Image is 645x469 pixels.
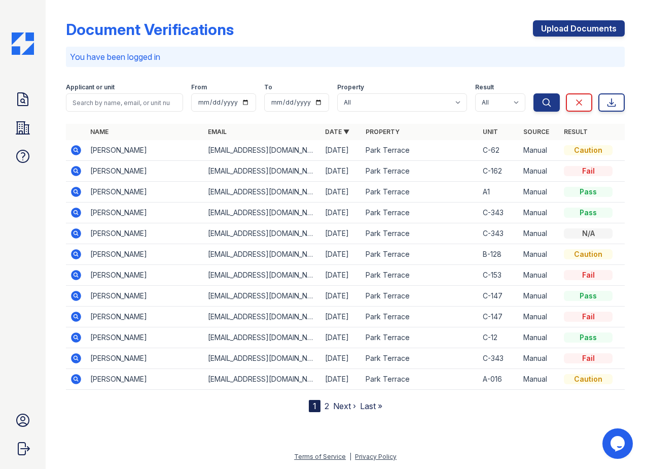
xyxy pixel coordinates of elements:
[204,265,321,286] td: [EMAIL_ADDRESS][DOMAIN_NAME]
[479,203,519,223] td: C-343
[86,244,203,265] td: [PERSON_NAME]
[204,140,321,161] td: [EMAIL_ADDRESS][DOMAIN_NAME]
[355,453,397,460] a: Privacy Policy
[523,128,549,136] a: Source
[333,401,356,411] a: Next ›
[479,223,519,244] td: C-343
[519,348,560,369] td: Manual
[321,182,362,203] td: [DATE]
[519,140,560,161] td: Manual
[483,128,498,136] a: Unit
[208,128,227,136] a: Email
[564,270,613,280] div: Fail
[70,51,621,63] p: You have been logged in
[321,327,362,348] td: [DATE]
[264,83,272,91] label: To
[564,332,613,343] div: Pass
[360,401,382,411] a: Last »
[519,369,560,390] td: Manual
[519,161,560,182] td: Manual
[86,348,203,369] td: [PERSON_NAME]
[362,307,479,327] td: Park Terrace
[479,307,519,327] td: C-147
[321,223,362,244] td: [DATE]
[602,428,635,459] iframe: chat widget
[321,286,362,307] td: [DATE]
[204,223,321,244] td: [EMAIL_ADDRESS][DOMAIN_NAME]
[479,286,519,307] td: C-147
[204,244,321,265] td: [EMAIL_ADDRESS][DOMAIN_NAME]
[321,369,362,390] td: [DATE]
[564,312,613,322] div: Fail
[325,401,329,411] a: 2
[66,83,115,91] label: Applicant or unit
[479,369,519,390] td: A-016
[321,348,362,369] td: [DATE]
[204,369,321,390] td: [EMAIL_ADDRESS][DOMAIN_NAME]
[519,203,560,223] td: Manual
[86,203,203,223] td: [PERSON_NAME]
[86,223,203,244] td: [PERSON_NAME]
[479,327,519,348] td: C-12
[479,182,519,203] td: A1
[321,307,362,327] td: [DATE]
[564,353,613,363] div: Fail
[479,348,519,369] td: C-343
[309,400,320,412] div: 1
[321,244,362,265] td: [DATE]
[86,307,203,327] td: [PERSON_NAME]
[362,327,479,348] td: Park Terrace
[66,20,234,39] div: Document Verifications
[479,244,519,265] td: B-128
[325,128,349,136] a: Date ▼
[362,286,479,307] td: Park Terrace
[294,453,346,460] a: Terms of Service
[564,145,613,155] div: Caution
[86,182,203,203] td: [PERSON_NAME]
[321,203,362,223] td: [DATE]
[349,453,351,460] div: |
[475,83,494,91] label: Result
[362,369,479,390] td: Park Terrace
[564,208,613,218] div: Pass
[86,161,203,182] td: [PERSON_NAME]
[86,265,203,286] td: [PERSON_NAME]
[519,307,560,327] td: Manual
[479,265,519,286] td: C-153
[564,166,613,176] div: Fail
[191,83,207,91] label: From
[86,327,203,348] td: [PERSON_NAME]
[321,265,362,286] td: [DATE]
[362,161,479,182] td: Park Terrace
[362,140,479,161] td: Park Terrace
[204,307,321,327] td: [EMAIL_ADDRESS][DOMAIN_NAME]
[564,291,613,301] div: Pass
[86,286,203,307] td: [PERSON_NAME]
[86,369,203,390] td: [PERSON_NAME]
[362,265,479,286] td: Park Terrace
[204,348,321,369] td: [EMAIL_ADDRESS][DOMAIN_NAME]
[362,244,479,265] td: Park Terrace
[519,223,560,244] td: Manual
[533,20,625,37] a: Upload Documents
[564,128,588,136] a: Result
[479,161,519,182] td: C-162
[362,203,479,223] td: Park Terrace
[366,128,400,136] a: Property
[564,187,613,197] div: Pass
[564,374,613,384] div: Caution
[90,128,109,136] a: Name
[204,161,321,182] td: [EMAIL_ADDRESS][DOMAIN_NAME]
[519,182,560,203] td: Manual
[204,327,321,348] td: [EMAIL_ADDRESS][DOMAIN_NAME]
[519,244,560,265] td: Manual
[362,223,479,244] td: Park Terrace
[12,32,34,55] img: CE_Icon_Blue-c292c112584629df590d857e76928e9f676e5b41ef8f769ba2f05ee15b207248.png
[362,348,479,369] td: Park Terrace
[519,286,560,307] td: Manual
[321,140,362,161] td: [DATE]
[519,327,560,348] td: Manual
[337,83,364,91] label: Property
[204,182,321,203] td: [EMAIL_ADDRESS][DOMAIN_NAME]
[204,203,321,223] td: [EMAIL_ADDRESS][DOMAIN_NAME]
